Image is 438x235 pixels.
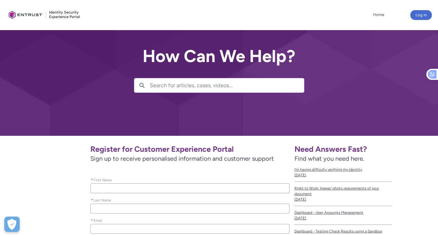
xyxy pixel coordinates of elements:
[91,178,93,182] abbr: required
[91,198,93,202] abbr: required
[90,196,114,203] label: Last Name
[372,10,386,19] a: Home
[294,144,392,154] h1: Need Answers Fast?
[294,216,306,220] lightning-formatted-date-time: [DATE]
[150,78,304,92] input: Search for articles, cases, videos...
[90,176,114,183] label: First Name
[134,78,150,92] button: Search
[4,217,20,232] button: Open Preferences
[90,144,290,154] h1: Register for Customer Experience Portal
[294,167,392,172] span: I’m having difficulty verifying my identity
[294,182,392,206] a: Right to Work: Image/ photo requirements of your document[DATE]
[294,197,306,202] lightning-formatted-date-time: [DATE]
[134,47,304,66] h2: How Can We Help?
[4,217,20,232] div: Cookie Preferences
[91,218,93,223] abbr: required
[294,206,392,225] a: Dashboard - User Accounts Management[DATE]
[294,163,392,182] a: I’m having difficulty verifying my identity[DATE]
[294,186,392,197] span: Right to Work: Image/ photo requirements of your document
[294,173,306,177] lightning-formatted-date-time: [DATE]
[294,155,364,162] span: Find what you need here.
[294,210,392,215] span: Dashboard - User Accounts Management
[90,154,290,163] span: Sign up to receive personalised information and customer support
[410,10,432,20] button: Log in
[90,217,105,223] label: Email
